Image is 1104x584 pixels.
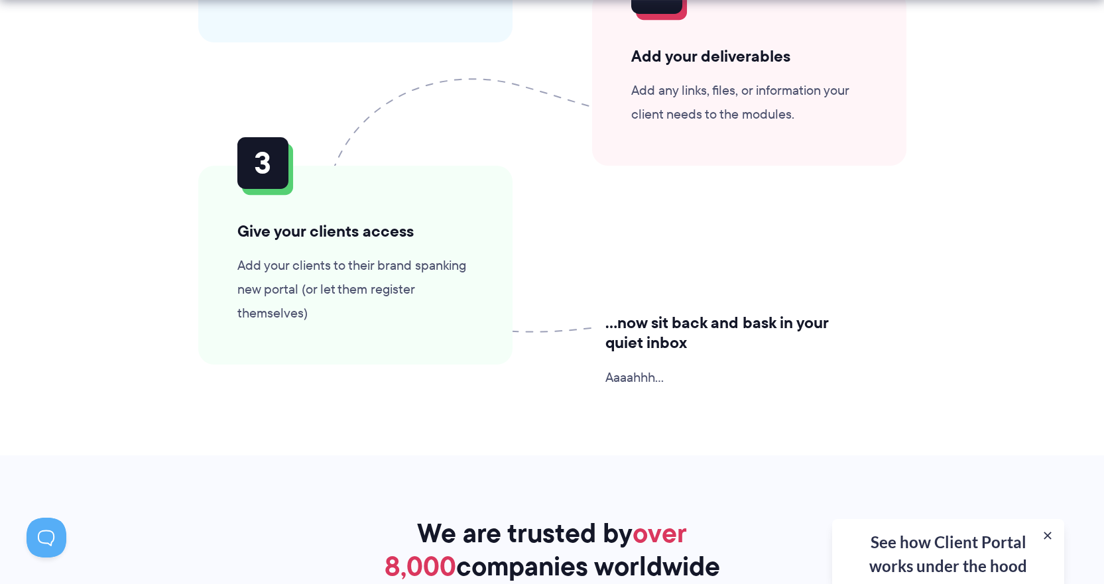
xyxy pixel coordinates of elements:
[631,78,867,126] p: Add any links, files, or information your client needs to the modules.
[237,253,473,325] p: Add your clients to their brand spanking new portal (or let them register themselves)
[237,221,473,241] h3: Give your clients access
[605,365,867,389] p: Aaaahhh…
[27,518,66,557] iframe: Toggle Customer Support
[605,313,867,353] h3: …now sit back and bask in your quiet inbox
[631,46,867,66] h3: Add your deliverables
